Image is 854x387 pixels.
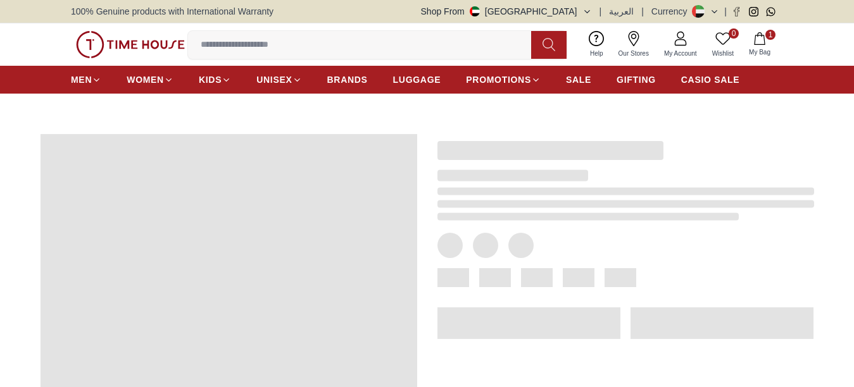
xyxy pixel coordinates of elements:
span: | [641,5,644,18]
img: United Arab Emirates [470,6,480,16]
a: Instagram [749,7,758,16]
img: ... [76,31,185,58]
a: Whatsapp [766,7,776,16]
a: Our Stores [611,28,656,61]
a: Help [582,28,611,61]
a: UNISEX [256,68,301,91]
a: LUGGAGE [393,68,441,91]
span: Our Stores [613,49,654,58]
span: UNISEX [256,73,292,86]
a: BRANDS [327,68,368,91]
span: 0 [729,28,739,39]
a: CASIO SALE [681,68,740,91]
button: 1My Bag [741,30,778,59]
span: | [724,5,727,18]
span: LUGGAGE [393,73,441,86]
span: MEN [71,73,92,86]
a: KIDS [199,68,231,91]
span: | [600,5,602,18]
span: 100% Genuine products with International Warranty [71,5,273,18]
span: Help [585,49,608,58]
div: Currency [651,5,693,18]
button: العربية [609,5,634,18]
a: WOMEN [127,68,173,91]
span: 1 [765,30,776,40]
span: PROMOTIONS [466,73,531,86]
span: WOMEN [127,73,164,86]
a: MEN [71,68,101,91]
span: My Account [659,49,702,58]
button: Shop From[GEOGRAPHIC_DATA] [421,5,592,18]
a: GIFTING [617,68,656,91]
span: My Bag [744,47,776,57]
span: KIDS [199,73,222,86]
span: Wishlist [707,49,739,58]
a: PROMOTIONS [466,68,541,91]
span: BRANDS [327,73,368,86]
span: SALE [566,73,591,86]
span: CASIO SALE [681,73,740,86]
span: GIFTING [617,73,656,86]
a: Facebook [732,7,741,16]
a: SALE [566,68,591,91]
a: 0Wishlist [705,28,741,61]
